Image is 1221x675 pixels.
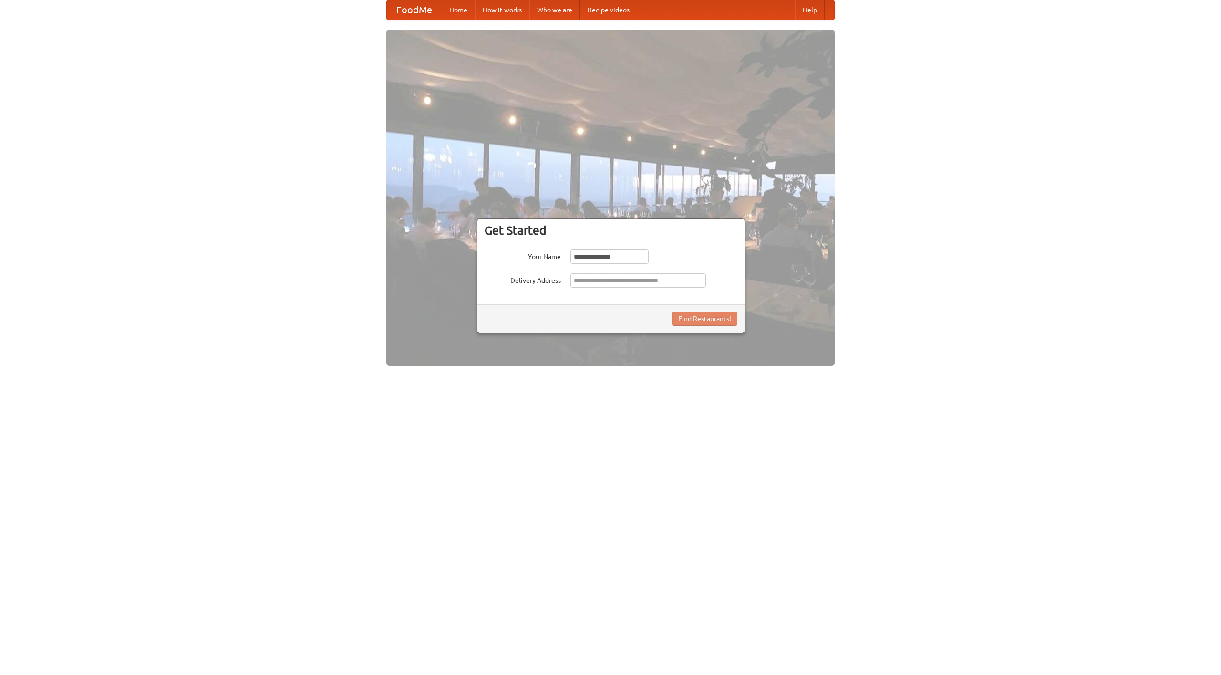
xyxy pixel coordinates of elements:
a: Home [442,0,475,20]
a: Who we are [529,0,580,20]
a: How it works [475,0,529,20]
button: Find Restaurants! [672,312,737,326]
a: Help [795,0,825,20]
a: Recipe videos [580,0,637,20]
label: Delivery Address [485,273,561,285]
h3: Get Started [485,223,737,238]
label: Your Name [485,249,561,261]
a: FoodMe [387,0,442,20]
